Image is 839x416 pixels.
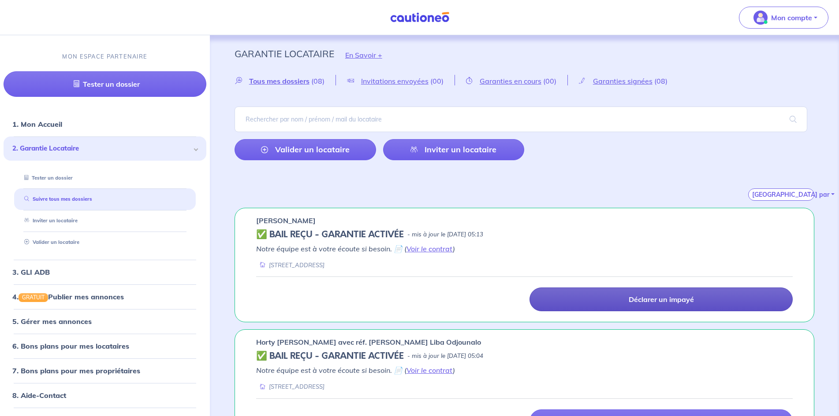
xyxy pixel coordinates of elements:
a: Tester un dossier [4,71,206,97]
p: Mon compte [771,12,812,23]
div: state: CONTRACT-VALIDATED, Context: IN-MANAGEMENT,IS-GL-CAUTION [256,351,793,361]
div: [STREET_ADDRESS] [256,261,324,269]
span: Tous mes dossiers [249,77,309,85]
span: (08) [311,77,324,85]
span: 2. Garantie Locataire [12,144,191,154]
p: Horty [PERSON_NAME] avec réf. [PERSON_NAME] Liba Odjounalo [256,337,481,347]
p: MON ESPACE PARTENAIRE [62,52,147,61]
span: search [779,107,807,132]
a: Valider un locataire [235,139,376,160]
div: state: CONTRACT-VALIDATED, Context: IN-MANAGEMENT,IN-MANAGEMENT [256,229,793,240]
div: 3. GLI ADB [4,263,206,280]
a: Inviter un locataire [21,217,78,224]
em: Notre équipe est à votre écoute si besoin. 📄 ( ) [256,244,455,253]
span: Garanties en cours [480,77,541,85]
h5: ✅ BAIL REÇU - GARANTIE ACTIVÉE [256,351,404,361]
div: Suivre tous mes dossiers [14,192,196,206]
div: 4.GRATUITPublier mes annonces [4,287,206,305]
a: 1. Mon Accueil [12,120,62,129]
span: Garanties signées [593,77,653,85]
img: illu_account_valid_menu.svg [753,11,768,25]
a: Valider un locataire [21,239,79,245]
span: (08) [654,77,667,85]
div: 6. Bons plans pour mes locataires [4,337,206,355]
input: Rechercher par nom / prénom / mail du locataire [235,107,807,132]
a: 5. Gérer mes annonces [12,317,92,326]
div: 5. Gérer mes annonces [4,313,206,330]
a: Inviter un locataire [383,139,525,160]
span: (00) [430,77,444,85]
div: Inviter un locataire [14,214,196,228]
a: Invitations envoyées(00) [336,77,455,85]
a: 6. Bons plans pour mes locataires [12,342,129,350]
a: Garanties en cours(00) [455,77,567,85]
div: 2. Garantie Locataire [4,136,206,161]
div: 8. Aide-Contact [4,387,206,404]
a: 4.GRATUITPublier mes annonces [12,292,124,301]
div: Tester un dossier [14,170,196,185]
div: 1. Mon Accueil [4,115,206,133]
a: 8. Aide-Contact [12,391,66,400]
p: Déclarer un impayé [629,295,694,304]
button: En Savoir + [334,42,393,68]
a: Voir le contrat [406,244,453,253]
p: Garantie Locataire [235,46,334,62]
a: Voir le contrat [406,366,453,375]
h5: ✅ BAIL REÇU - GARANTIE ACTIVÉE [256,229,404,240]
a: Tous mes dossiers(08) [235,77,336,85]
a: Garanties signées(08) [568,77,679,85]
div: 7. Bons plans pour mes propriétaires [4,362,206,379]
img: Cautioneo [387,12,453,23]
a: 7. Bons plans pour mes propriétaires [12,366,140,375]
span: Invitations envoyées [361,77,429,85]
button: [GEOGRAPHIC_DATA] par [748,188,814,201]
a: Tester un dossier [21,174,73,180]
em: Notre équipe est à votre écoute si besoin. 📄 ( ) [256,366,455,375]
div: Valider un locataire [14,235,196,250]
a: Déclarer un impayé [530,287,793,311]
div: [STREET_ADDRESS] [256,383,324,391]
p: - mis à jour le [DATE] 05:13 [407,230,483,239]
a: Suivre tous mes dossiers [21,196,92,202]
span: (00) [543,77,556,85]
p: [PERSON_NAME] [256,215,316,226]
button: illu_account_valid_menu.svgMon compte [739,7,828,29]
p: - mis à jour le [DATE] 05:04 [407,352,483,361]
a: 3. GLI ADB [12,267,50,276]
